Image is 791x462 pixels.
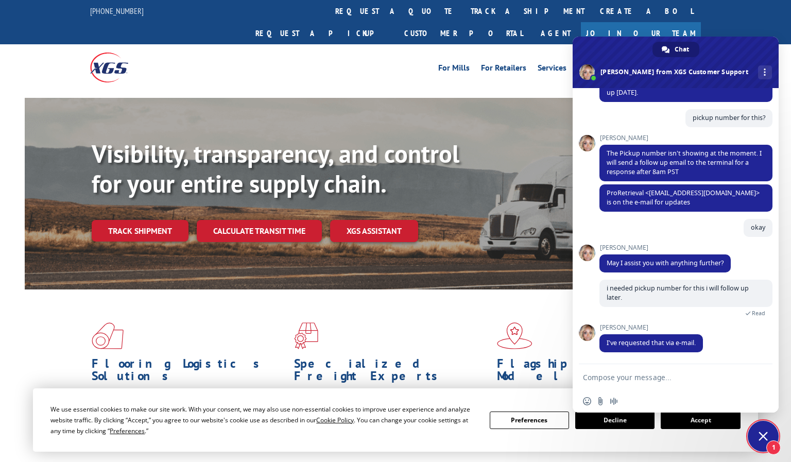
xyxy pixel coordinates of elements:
a: Agent [530,22,581,44]
a: Calculate transit time [197,220,322,242]
a: [PHONE_NUMBER] [90,6,144,16]
div: We use essential cookies to make our site work. With your consent, we may also use non-essential ... [50,404,477,436]
b: Visibility, transparency, and control for your entire supply chain. [92,138,459,199]
span: [PERSON_NAME] [599,134,772,142]
span: The Pickup number isn't showing at the moment. I will send a follow up email to the terminal for ... [607,149,762,176]
button: Decline [575,412,655,429]
textarea: Compose your message... [583,373,746,382]
a: XGS ASSISTANT [330,220,418,242]
h1: Specialized Freight Experts [294,357,489,387]
span: i needed pickup number for this i will follow up later. [607,284,749,302]
span: As an industry carrier of choice, XGS has brought innovation and dedication to flooring logistics... [92,387,286,424]
span: pickup number for this? [693,113,765,122]
span: [PERSON_NAME] [599,324,703,331]
h1: Flooring Logistics Solutions [92,357,286,387]
img: xgs-icon-focused-on-flooring-red [294,322,318,349]
div: Cookie Consent Prompt [33,388,758,452]
span: I've requested that via e-mail. [607,338,696,347]
span: Our agile distribution network gives you nationwide inventory management on demand. [497,387,686,412]
span: ProRetrieval <[EMAIL_ADDRESS][DOMAIN_NAME]> is on the e-mail for updates [607,189,760,207]
a: Services [538,64,566,75]
a: Request a pickup [248,22,397,44]
a: For Mills [438,64,470,75]
img: xgs-icon-total-supply-chain-intelligence-red [92,322,124,349]
h1: Flagship Distribution Model [497,357,692,387]
div: Chat [652,42,699,57]
span: okay [751,223,765,232]
span: Cookie Policy [316,416,354,424]
a: Customer Portal [397,22,530,44]
button: Preferences [490,412,569,429]
div: More channels [758,65,772,79]
a: Track shipment [92,220,188,242]
button: Accept [661,412,740,429]
span: [PERSON_NAME] [599,244,731,251]
span: Chat [675,42,689,57]
span: Insert an emoji [583,397,591,405]
span: Preferences [110,426,145,435]
span: Read [752,310,765,317]
span: Send a file [596,397,605,405]
span: Audio message [610,397,618,405]
span: 1 [766,440,781,455]
a: For Retailers [481,64,526,75]
a: Join Our Team [581,22,701,44]
img: xgs-icon-flagship-distribution-model-red [497,322,532,349]
p: From 123 overlength loads to delicate cargo, our experienced staff knows the best way to move you... [294,387,489,433]
span: May I assist you with anything further? [607,259,724,267]
div: Close chat [748,421,779,452]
